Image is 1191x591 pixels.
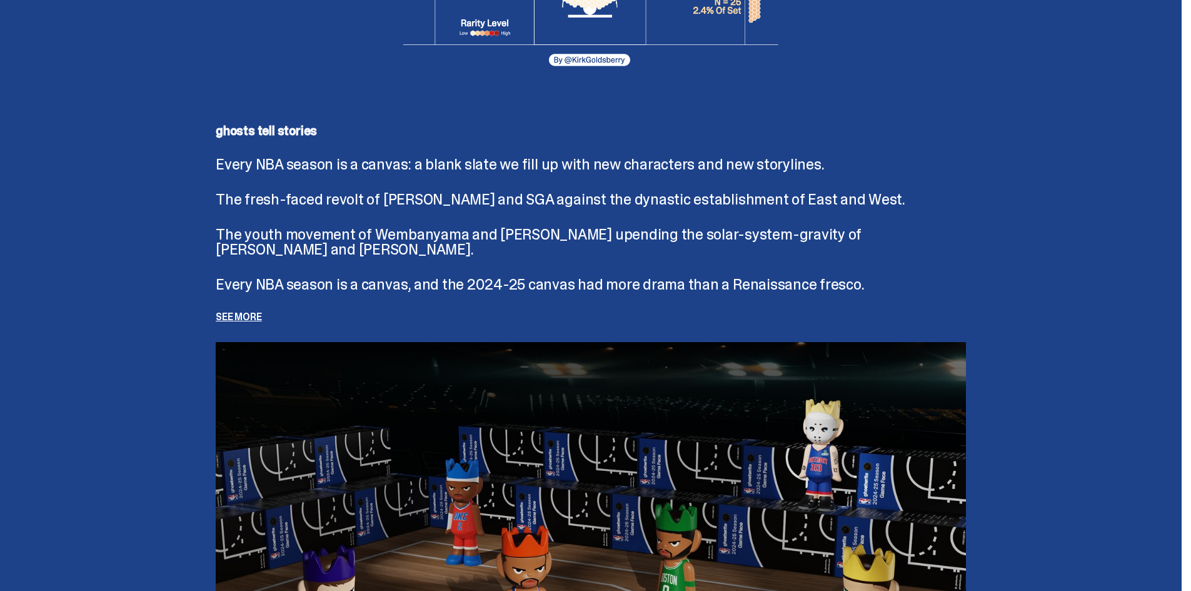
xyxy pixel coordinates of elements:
p: Every NBA season is a canvas: a blank slate we fill up with new characters and new storylines. [216,157,966,172]
p: ghosts tell stories [216,124,966,137]
p: The fresh-faced revolt of [PERSON_NAME] and SGA against the dynastic establishment of East and West. [216,192,966,207]
p: Every NBA season is a canvas, and the 2024-25 canvas had more drama than a Renaissance fresco. [216,277,966,292]
p: The youth movement of Wembanyama and [PERSON_NAME] upending the solar-system-gravity of [PERSON_N... [216,227,966,257]
p: See more [216,312,966,322]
